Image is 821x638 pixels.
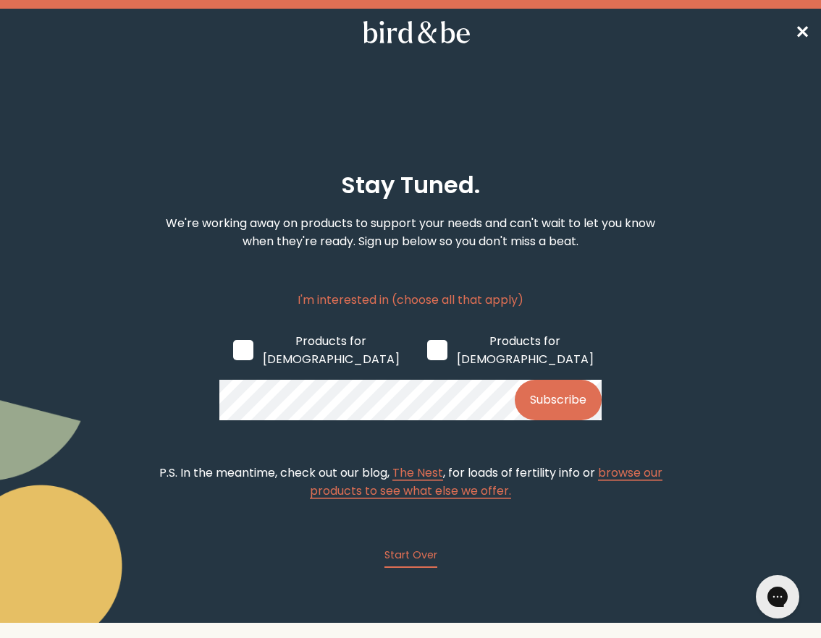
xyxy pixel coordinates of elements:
p: I'm interested in (choose all that apply) [219,291,602,309]
a: browse our products to see what else we offer. [310,464,662,499]
a: The Nest [392,464,443,481]
a: ✕ [795,20,809,45]
a: Start Over [384,511,437,568]
label: Products for [DEMOGRAPHIC_DATA] [219,320,413,380]
button: Start Over [384,548,437,568]
iframe: Gorgias live chat messenger [749,570,807,624]
p: We're working away on products to support your needs and can't wait to let you know when they're ... [155,214,665,250]
label: Products for [DEMOGRAPHIC_DATA] [413,320,607,380]
h2: Stay Tuned. [341,168,480,203]
button: Subscribe [515,380,602,420]
p: P.S. In the meantime, check out our blog, , for loads of fertility info or [155,464,665,500]
span: ✕ [795,20,809,44]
